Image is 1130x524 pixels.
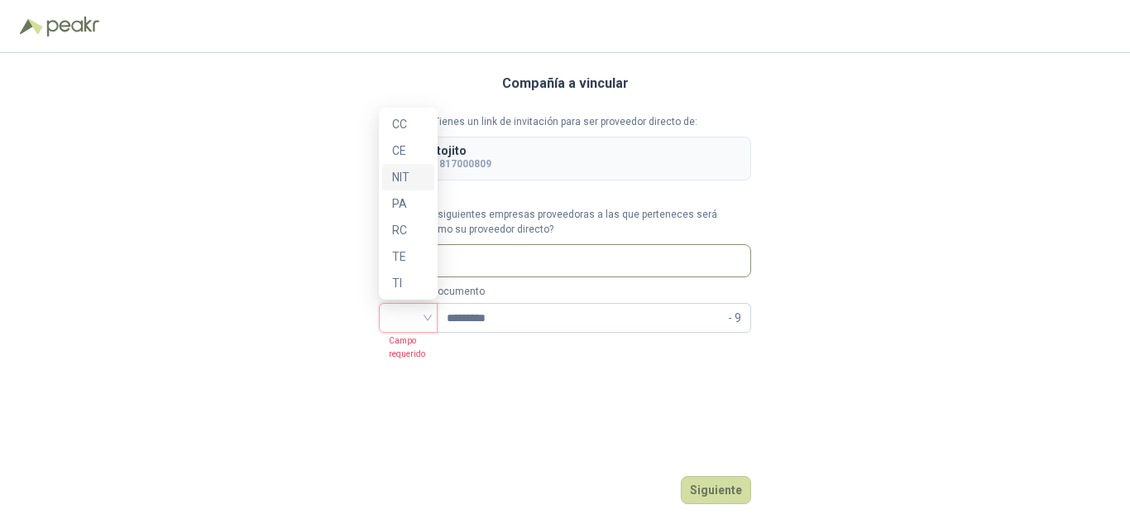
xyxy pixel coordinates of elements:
[20,18,43,35] img: Logo
[382,243,434,270] div: TE
[46,17,99,36] img: Peakr
[379,207,751,238] p: ¿Cuál de las siguientes empresas proveedoras a las que perteneces será vinculada como su proveedo...
[392,221,424,239] div: RC
[392,274,424,292] div: TI
[502,73,629,94] h3: Compañía a vincular
[392,248,424,266] div: TE
[392,195,424,213] div: PA
[382,111,434,137] div: CC
[422,156,491,172] p: NIT
[422,145,491,156] p: Patojito
[728,304,741,332] span: - 9
[439,158,491,170] b: 817000809
[379,284,751,300] p: Número de documento
[681,476,751,504] button: Siguiente
[379,114,751,130] p: Tienes un link de invitación para ser proveedor directo de:
[379,333,437,360] p: Campo requerido
[382,217,434,243] div: RC
[382,190,434,217] div: PA
[382,137,434,164] div: CE
[392,168,424,186] div: NIT
[392,115,424,133] div: CC
[392,142,424,160] div: CE
[382,164,434,190] div: NIT
[382,270,434,296] div: TI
